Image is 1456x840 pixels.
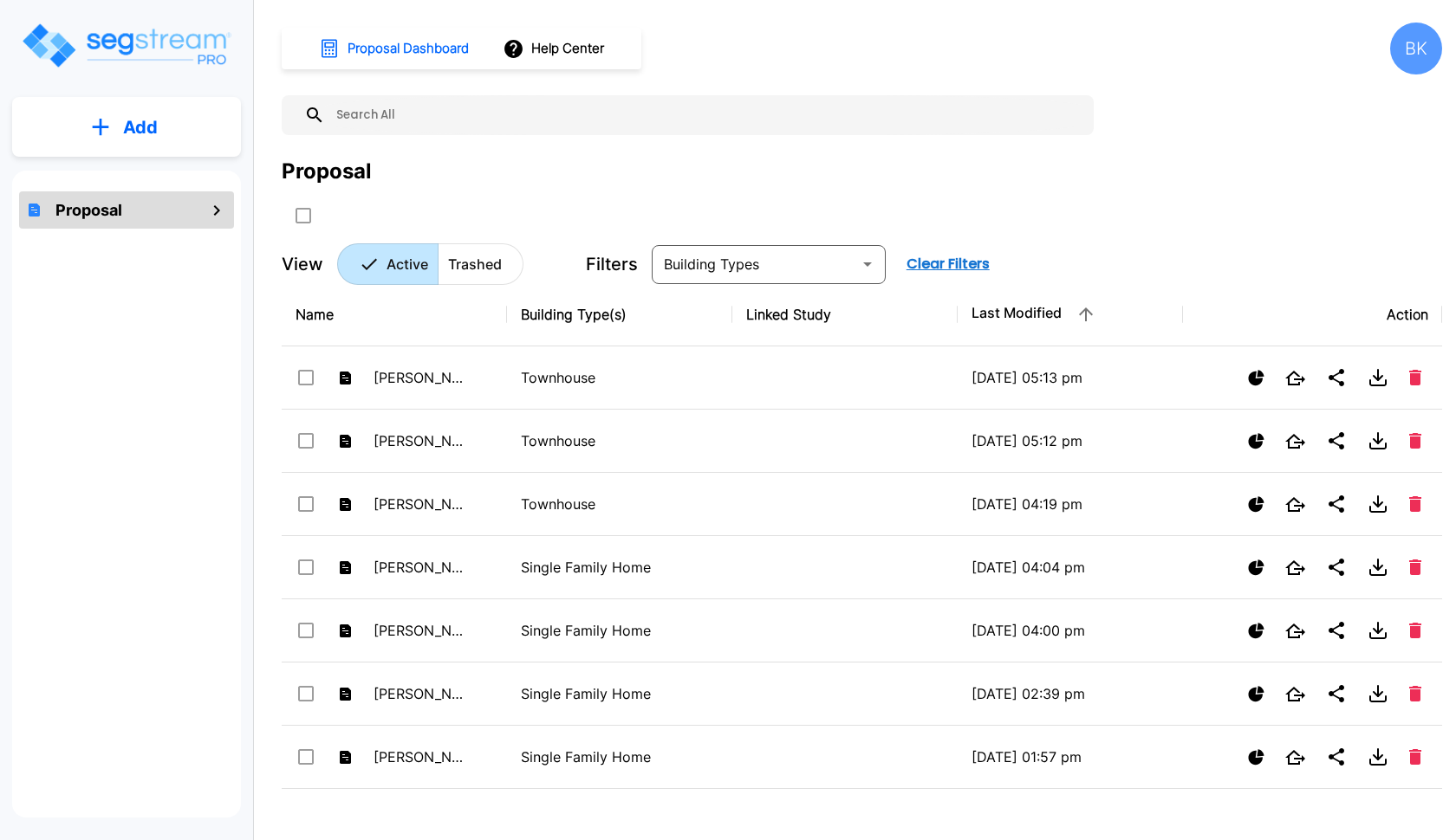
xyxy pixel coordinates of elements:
div: BK [1390,23,1442,74]
button: Clear Filters [900,247,997,281]
h1: Proposal [55,198,122,222]
button: Active [337,243,439,285]
button: Delete [1402,742,1428,772]
button: Open New Tab [1278,427,1312,456]
p: [PERSON_NAME] - [STREET_ADDRESS] [374,746,469,767]
p: Filters [586,251,638,277]
button: Trashed [438,243,523,285]
p: [PERSON_NAME] - 801 [PERSON_NAME] [374,683,469,704]
p: [PERSON_NAME] - [STREET_ADDRESS] [374,620,469,641]
button: Add [12,102,241,152]
p: [DATE] 02:39 pm [972,683,1169,704]
p: [DATE] 05:12 pm [972,430,1169,451]
button: Download [1361,676,1395,711]
p: [DATE] 04:00 pm [972,620,1169,641]
button: SelectAll [286,198,321,233]
button: Download [1361,487,1395,521]
button: Open New Tab [1278,553,1312,582]
h1: Proposal Dashboard [348,39,469,59]
button: Download [1361,803,1395,837]
p: Townhouse [521,367,718,388]
button: Show Proposal Tiers [1241,616,1271,646]
p: [DATE] 04:19 pm [972,494,1169,514]
button: Share [1319,803,1354,837]
button: Show Proposal Tiers [1241,489,1271,520]
button: Share [1319,613,1354,648]
button: Show Proposal Tiers [1241,426,1271,456]
button: Share [1319,676,1354,711]
input: Search All [325,95,1085,135]
button: Show Proposal Tiers [1241,363,1271,393]
button: Help Center [499,32,611,65]
p: Single Family Home [521,746,718,767]
button: Download [1361,613,1395,648]
p: Add [123,114,158,140]
p: Single Family Home [521,557,718,578]
button: Delete [1402,679,1428,708]
p: Trashed [448,254,502,275]
button: Show Proposal Tiers [1241,552,1271,583]
button: Delete [1402,363,1428,392]
button: Open New Tab [1278,743,1312,772]
button: Open New Tab [1278,617,1312,645]
p: Townhouse [521,430,718,451]
button: Download [1361,550,1395,585]
button: Share [1319,550,1354,585]
div: Proposal [282,156,372,187]
button: Delete [1402,616,1428,645]
p: View [282,251,323,277]
button: Delete [1402,552,1428,582]
button: Open New Tab [1278,364,1312,392]
button: Open New Tab [1278,490,1312,519]
button: Open New Tab [1278,680,1312,708]
button: Delete [1402,489,1428,519]
div: Name [296,304,493,325]
button: Share [1319,360,1354,395]
button: Share [1319,487,1354,521]
button: Show Proposal Tiers [1241,742,1271,772]
p: Active [387,254,428,275]
th: Action [1183,283,1442,346]
p: [PERSON_NAME] - [STREET_ADDRESS] [374,367,469,388]
input: Building Types [657,252,852,276]
p: [DATE] 05:13 pm [972,367,1169,388]
p: Single Family Home [521,683,718,704]
p: [PERSON_NAME] - [STREET_ADDRESS] [374,494,469,514]
button: Download [1361,740,1395,774]
p: [DATE] 04:04 pm [972,557,1169,578]
button: Download [1361,360,1395,395]
th: Building Type(s) [507,283,732,346]
p: [DATE] 01:57 pm [972,746,1169,767]
button: Download [1361,423,1395,458]
p: Townhouse [521,494,718,514]
p: [PERSON_NAME] - [STREET_ADDRESS] [374,430,469,451]
p: [PERSON_NAME] - [STREET_ADDRESS] [374,557,469,578]
button: Show Proposal Tiers [1241,679,1271,709]
button: Delete [1402,426,1428,456]
button: Share [1319,423,1354,458]
img: Logo [20,21,232,70]
button: Proposal Dashboard [312,30,478,67]
p: Single Family Home [521,620,718,641]
button: Open [855,252,880,276]
th: Linked Study [732,283,958,346]
div: Platform [337,243,523,285]
button: Share [1319,740,1354,774]
th: Last Modified [958,283,1183,346]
